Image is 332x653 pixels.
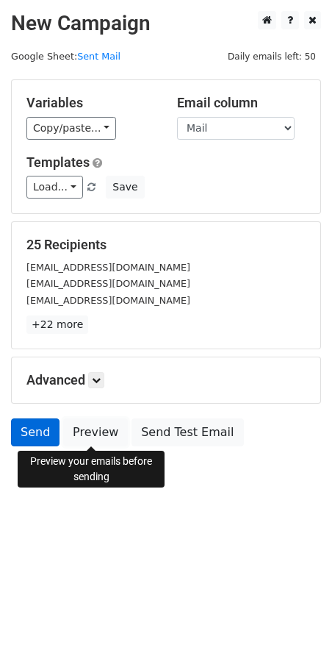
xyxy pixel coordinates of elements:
[26,262,190,273] small: [EMAIL_ADDRESS][DOMAIN_NAME]
[11,51,120,62] small: Google Sheet:
[26,95,155,111] h5: Variables
[18,451,165,488] div: Preview your emails before sending
[11,11,321,36] h2: New Campaign
[77,51,120,62] a: Sent Mail
[106,176,144,199] button: Save
[26,176,83,199] a: Load...
[259,582,332,653] iframe: Chat Widget
[223,49,321,65] span: Daily emails left: 50
[26,117,116,140] a: Copy/paste...
[26,315,88,334] a: +22 more
[223,51,321,62] a: Daily emails left: 50
[131,418,243,446] a: Send Test Email
[26,372,306,388] h5: Advanced
[26,237,306,253] h5: 25 Recipients
[259,582,332,653] div: 聊天小工具
[63,418,128,446] a: Preview
[11,418,59,446] a: Send
[177,95,306,111] h5: Email column
[26,154,90,170] a: Templates
[26,295,190,306] small: [EMAIL_ADDRESS][DOMAIN_NAME]
[26,278,190,289] small: [EMAIL_ADDRESS][DOMAIN_NAME]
